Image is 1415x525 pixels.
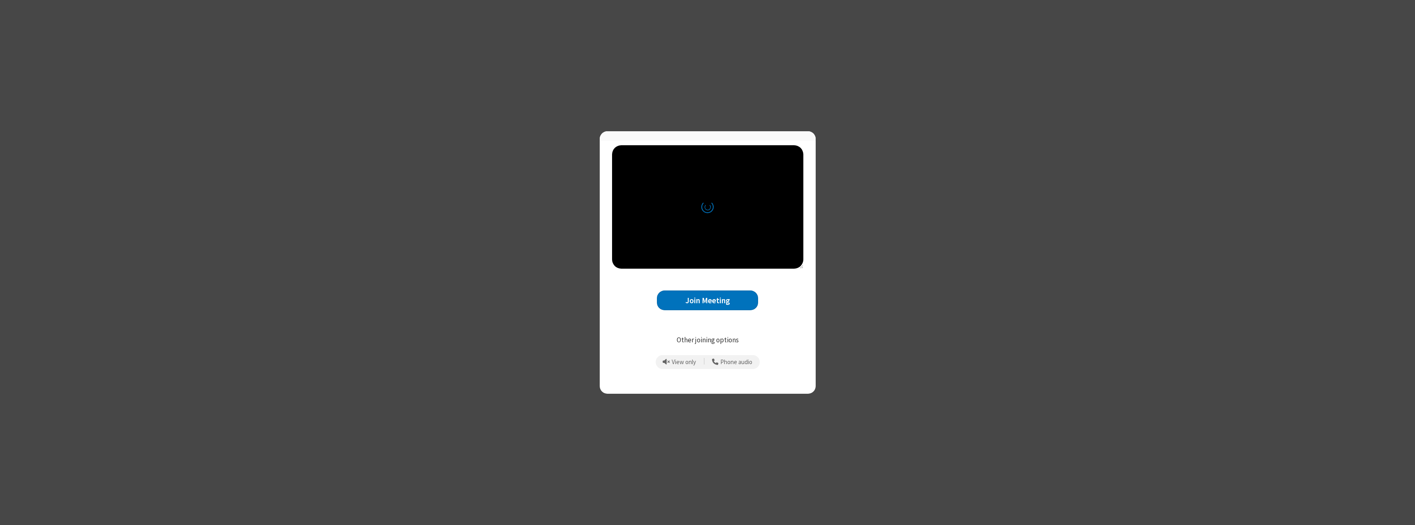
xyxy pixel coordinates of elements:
[660,355,699,369] button: Prevent echo when there is already an active mic and speaker in the room.
[672,359,696,366] span: View only
[657,290,758,311] button: Join Meeting
[703,356,705,368] span: |
[720,359,752,366] span: Phone audio
[709,355,756,369] button: Use your phone for mic and speaker while you view the meeting on this device.
[612,335,803,346] p: Other joining options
